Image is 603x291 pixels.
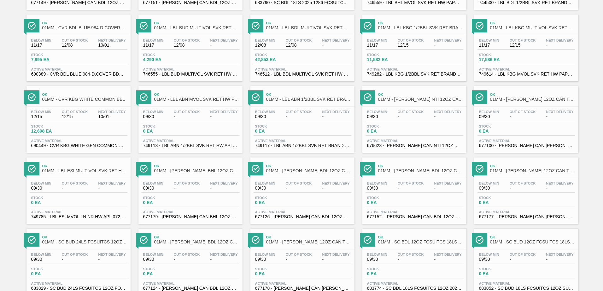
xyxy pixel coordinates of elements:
[434,43,462,48] span: -
[546,253,574,256] span: Next Delivery
[143,43,163,48] span: 11/17
[364,22,372,30] img: Ícone
[255,57,299,62] span: 42,853 EA
[322,253,350,256] span: Next Delivery
[143,67,238,71] span: Active Material
[434,114,462,119] span: -
[42,235,127,239] span: Ok
[143,286,238,291] span: 677124 - CARR CAN BDL 12OZ SUMMER CAN PK 12/12 CA
[476,22,483,30] img: Ícone
[210,110,238,114] span: Next Delivery
[510,110,536,114] span: Out Of Stock
[470,153,582,224] a: ÍconeOk01MM - [PERSON_NAME] 12OZ CAN TWNSTK 30/12 CAN MILITARY PROMOBelow Min09/30Out Of Stock-Ne...
[174,257,200,262] span: -
[490,240,575,244] span: 01MM - SC BUD 12OZ FCSUITCS 18LS CAN PK FOH
[255,139,350,143] span: Active Material
[479,129,523,134] span: 0 EA
[266,168,351,173] span: 01MM - CARR BDL 12OZ CAN 30/12 SUMMER PROMO CAN PK
[154,93,239,96] span: Ok
[98,181,126,185] span: Next Delivery
[154,97,239,102] span: 01MM - LBL ABN MVOL SVK RET HW PPS #3 5.0%
[28,165,36,173] img: Ícone
[479,43,499,48] span: 11/17
[62,43,88,48] span: 12/08
[143,114,163,119] span: 09/30
[42,26,127,30] span: 01MM - CVR BDL BLUE 984-D,COVER BDL NEW GRAPHICS
[174,43,200,48] span: 12/08
[31,181,51,185] span: Below Min
[252,22,260,30] img: Ícone
[246,153,358,224] a: ÍconeOk01MM - [PERSON_NAME] BDL 12OZ CAN 30/12 SUMMER PROMO CAN PKBelow Min09/30Out Of Stock-Next...
[266,21,351,25] span: Ok
[42,164,127,168] span: Ok
[434,253,462,256] span: Next Delivery
[479,67,574,71] span: Active Material
[367,196,411,200] span: Stock
[358,81,470,153] a: ÍconeOk01MM - [PERSON_NAME] NTI 12OZ CAN 15/12 CAN PKBelow Min09/30Out Of Stock-Next Delivery-Sto...
[490,26,575,30] span: 01MM - LBL KBG MULTIVOL SVK RET HW PPS #3
[322,43,350,48] span: -
[367,0,462,5] span: 746559 - LBL BHL MVOL SVK RET HW PAPER 0518 #3 4.
[479,253,499,256] span: Below Min
[398,114,424,119] span: -
[479,139,574,143] span: Active Material
[22,81,134,153] a: ÍconeOk01MM - CVR KBG WHITE COMMON BBLBelow Min12/15Out Of Stock12/15Next Delivery10/01Stock12,69...
[210,181,238,185] span: Next Delivery
[31,124,75,128] span: Stock
[479,38,499,42] span: Below Min
[143,214,238,219] span: 677179 - CARR CAN BHL 12OZ FISHING CAN PK 12/12 C
[479,210,574,214] span: Active Material
[98,38,126,42] span: Next Delivery
[31,257,51,262] span: 09/30
[143,267,187,271] span: Stock
[364,93,372,101] img: Ícone
[174,253,200,256] span: Out Of Stock
[286,38,312,42] span: Out Of Stock
[255,186,275,191] span: 09/30
[31,253,51,256] span: Below Min
[140,236,148,244] img: Ícone
[266,26,351,30] span: 01MM - LBL BDL MULTIVOL SVK RET HW PAPER #3
[398,253,424,256] span: Out Of Stock
[210,186,238,191] span: -
[98,257,126,262] span: -
[367,129,411,134] span: 0 EA
[367,271,411,276] span: 0 EA
[143,53,187,57] span: Stock
[255,114,275,119] span: 09/30
[143,282,238,285] span: Active Material
[31,43,51,48] span: 11/17
[140,22,148,30] img: Ícone
[286,114,312,119] span: -
[398,110,424,114] span: Out Of Stock
[479,267,523,271] span: Stock
[143,0,238,5] span: 677151 - CARR CAN BDL 12OZ 2025 TWNSTK 30/12 CAN
[42,168,127,173] span: 01MM - LBL ESI MULTIVOL SVK RET HW PPS #3
[31,0,126,5] span: 677149 - CARR CAN BDL 12OZ CAN PK 12/12 CAN 0924
[255,129,299,134] span: 0 EA
[398,181,424,185] span: Out Of Stock
[42,93,127,96] span: Ok
[154,168,239,173] span: 01MM - CARR BHL 12OZ CAN 12/12 CAN FISHING PROMO
[358,10,470,81] a: ÍconeOk01MM - LBL KBG 1/2BBL SVK RET BRAND PPS #4Below Min11/17Out Of Stock12/15Next Delivery-Sto...
[174,38,200,42] span: Out Of Stock
[143,253,163,256] span: Below Min
[98,110,126,114] span: Next Delivery
[143,57,187,62] span: 4,290 EA
[255,110,275,114] span: Below Min
[255,282,350,285] span: Active Material
[367,67,462,71] span: Active Material
[367,214,462,219] span: 677152 - CARR CAN BDL 12OZ 2025 TWNSTK 36/12 CAN
[367,110,387,114] span: Below Min
[490,97,575,102] span: 01MM - CARR BUD 12OZ CAN TWNSTK 36/12 CAN
[286,253,312,256] span: Out Of Stock
[246,10,358,81] a: ÍconeOk01MM - LBL BDL MULTIVOL SVK RET HW PAPER #3Below Min12/08Out Of Stock12/08Next Delivery-St...
[479,110,499,114] span: Below Min
[174,114,200,119] span: -
[546,114,574,119] span: -
[378,97,463,102] span: 01MM - CARR NTI 12OZ CAN 15/12 CAN PK
[367,143,462,148] span: 676623 - CARR CAN NTI 12OZ CAN PK 15/12 CAN 0123
[255,124,299,128] span: Stock
[367,139,462,143] span: Active Material
[510,253,536,256] span: Out Of Stock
